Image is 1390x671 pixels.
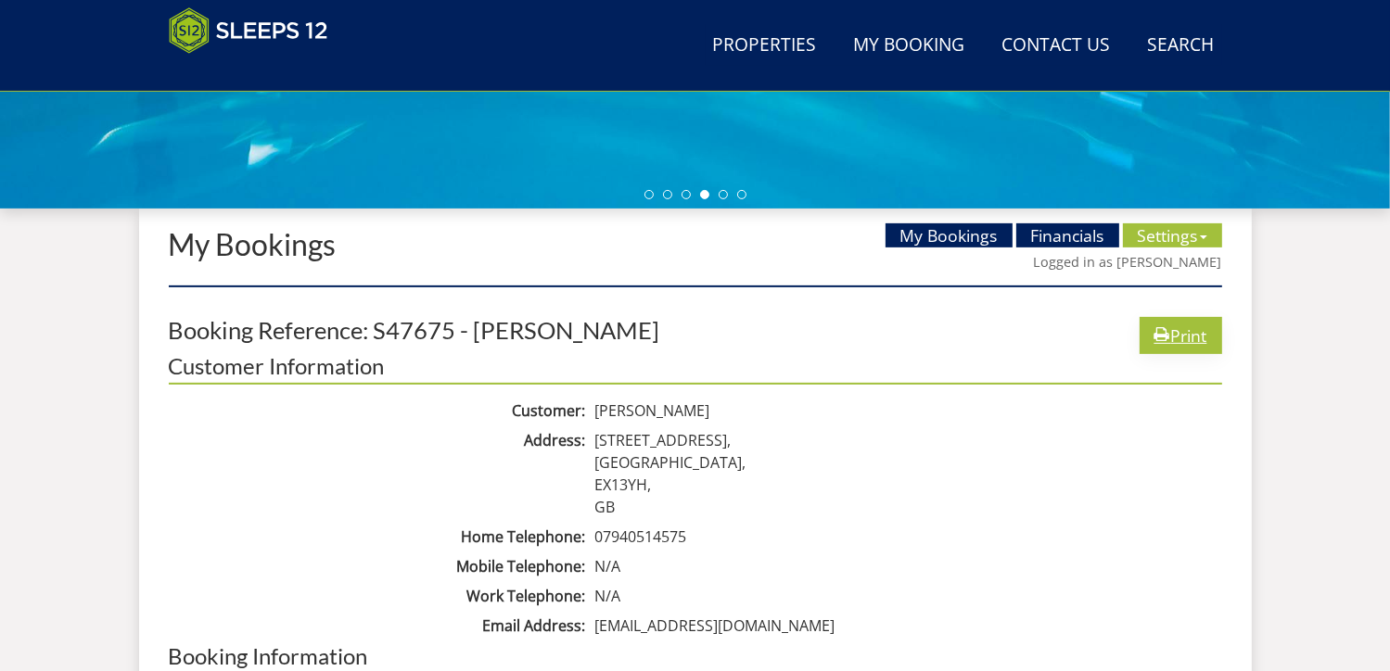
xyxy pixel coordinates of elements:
[847,25,973,67] a: My Booking
[1016,223,1119,247] a: Financials
[169,317,660,343] h2: Booking Reference: S47675 - [PERSON_NAME]
[886,223,1013,247] a: My Bookings
[1141,25,1222,67] a: Search
[169,226,337,262] a: My Bookings
[590,399,1222,422] dd: [PERSON_NAME]
[706,25,824,67] a: Properties
[1123,223,1222,247] a: Settings
[26,28,210,43] p: Chat Live with a Human!
[169,614,590,637] dt: Email Address
[169,525,590,548] dt: Home Telephone
[590,555,1222,577] dd: N/A
[169,399,590,422] dt: Customer
[169,555,590,577] dt: Mobile Telephone
[995,25,1118,67] a: Contact Us
[590,585,1222,607] dd: N/A
[1140,317,1222,353] a: Print
[590,429,1222,518] dd: [STREET_ADDRESS], [GEOGRAPHIC_DATA], EX13YH, GB
[169,585,590,607] dt: Work Telephone
[590,525,1222,548] dd: 07940514575
[169,354,1222,385] h3: Customer Information
[1034,253,1222,271] a: Logged in as [PERSON_NAME]
[213,24,236,46] button: Open LiveChat chat widget
[159,65,354,81] iframe: Customer reviews powered by Trustpilot
[590,614,1222,637] dd: [EMAIL_ADDRESS][DOMAIN_NAME]
[169,429,590,451] dt: Address
[169,7,328,54] img: Sleeps 12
